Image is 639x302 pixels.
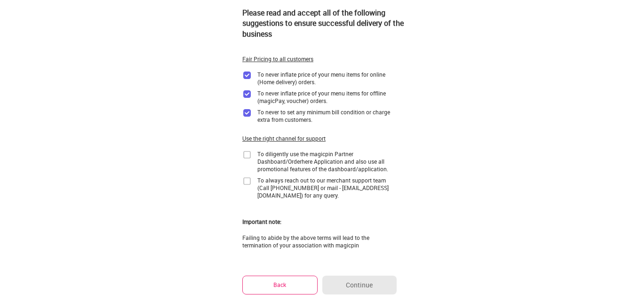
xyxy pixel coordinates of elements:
div: Important note: [242,218,281,226]
img: checkbox_purple.ceb64cee.svg [242,89,252,99]
button: Back [242,276,318,294]
img: home-delivery-unchecked-checkbox-icon.f10e6f61.svg [242,176,252,186]
img: checkbox_purple.ceb64cee.svg [242,108,252,118]
div: To diligently use the magicpin Partner Dashboard/Orderhere Application and also use all promotion... [257,150,397,173]
div: To never inflate price of your menu items for offline (magicPay, voucher) orders. [257,89,397,104]
div: To always reach out to our merchant support team (Call [PHONE_NUMBER] or mail - [EMAIL_ADDRESS][D... [257,176,397,199]
button: Continue [322,276,397,294]
div: To never inflate price of your menu items for online (Home delivery) orders. [257,71,397,86]
div: To never to set any minimum bill condition or charge extra from customers. [257,108,397,123]
div: Use the right channel for support [242,135,326,143]
div: Fair Pricing to all customers [242,55,313,63]
div: Failing to abide by the above terms will lead to the termination of your association with magicpin [242,234,397,249]
img: home-delivery-unchecked-checkbox-icon.f10e6f61.svg [242,150,252,159]
img: checkbox_purple.ceb64cee.svg [242,71,252,80]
